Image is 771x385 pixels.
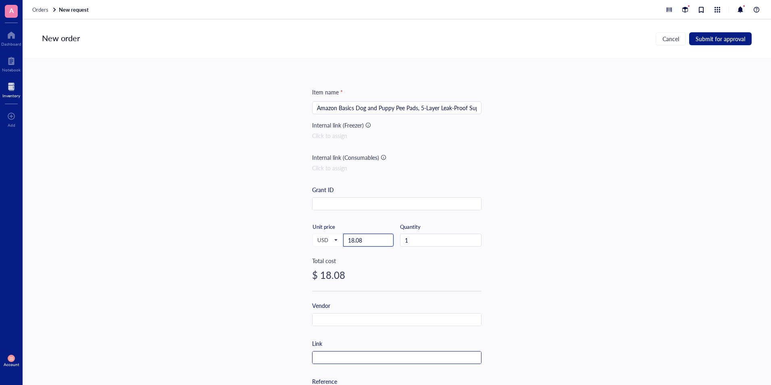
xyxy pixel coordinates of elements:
[312,301,330,310] div: Vendor
[2,80,20,98] a: Inventory
[2,54,21,72] a: Notebook
[4,362,19,367] div: Account
[696,36,745,42] span: Submit for approval
[312,185,334,194] div: Grant ID
[689,32,752,45] button: Submit for approval
[312,339,322,348] div: Link
[312,131,481,140] div: Click to assign
[400,223,481,230] div: Quantity
[656,32,686,45] button: Cancel
[42,32,80,45] div: New order
[312,256,481,265] div: Total cost
[2,67,21,72] div: Notebook
[9,5,14,15] span: A
[59,6,90,13] a: New request
[312,88,343,96] div: Item name
[312,153,379,162] div: Internal link (Consumables)
[663,36,679,42] span: Cancel
[2,93,20,98] div: Inventory
[312,268,481,281] div: $ 18.08
[317,236,337,244] span: USD
[8,123,15,128] div: Add
[313,223,363,230] div: Unit price
[1,29,21,46] a: Dashboard
[32,6,48,13] span: Orders
[1,42,21,46] div: Dashboard
[9,356,13,361] span: SS
[312,121,364,130] div: Internal link (Freezer)
[32,6,57,13] a: Orders
[312,163,481,172] div: Click to assign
